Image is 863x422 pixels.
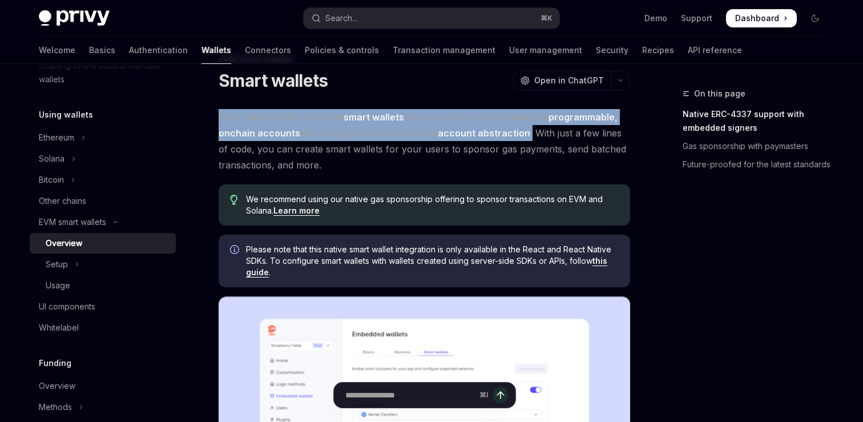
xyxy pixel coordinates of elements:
span: Dashboard [735,13,779,24]
a: Usage [30,275,176,296]
button: Toggle Ethereum section [30,127,176,148]
h5: Using wallets [39,108,93,122]
img: dark logo [39,10,110,26]
div: UI components [39,300,95,314]
a: Demo [644,13,667,24]
a: Transaction management [393,37,495,64]
div: Overview [39,379,75,393]
button: Toggle Bitcoin section [30,170,176,190]
a: Security [596,37,628,64]
h1: Smart wallets [219,70,328,91]
div: Ethereum [39,131,74,144]
button: Toggle Solana section [30,148,176,169]
a: Overview [30,376,176,396]
a: Recipes [642,37,674,64]
span: On this page [694,87,745,101]
div: Whitelabel [39,321,79,335]
a: Basics [89,37,115,64]
a: Other chains [30,191,176,211]
a: Learn more [273,206,320,216]
a: Future-proofed for the latest standards [683,155,833,174]
svg: Tip [230,195,238,205]
div: Solana [39,152,64,166]
h5: Funding [39,356,71,370]
button: Toggle Methods section [30,397,176,417]
input: Ask a question... [345,383,475,408]
button: Open search [304,8,559,29]
a: account abstraction [438,127,530,139]
button: Send message [493,387,509,403]
div: EVM smart wallets [39,215,106,229]
span: We recommend using our native gas sponsorship offering to sponsor transactions on EVM and Solana. [246,194,619,216]
span: Open in ChatGPT [534,75,604,86]
div: Methods [39,400,72,414]
span: ⌘ K [541,14,553,23]
div: Overview [46,236,82,250]
a: API reference [688,37,742,64]
a: Whitelabel [30,317,176,338]
span: Privy makes it easy to create for your users. Smart wallets are that incorporate the features of ... [219,109,630,173]
a: Wallets [201,37,231,64]
a: Welcome [39,37,75,64]
span: Please note that this native smart wallet integration is only available in the React and React Na... [246,244,619,278]
button: Toggle Setup section [30,254,176,275]
a: Overview [30,233,176,254]
a: Policies & controls [305,37,379,64]
a: Connectors [245,37,291,64]
div: Usage [46,279,70,292]
button: Toggle dark mode [806,9,824,27]
a: Authentication [129,37,188,64]
button: Toggle EVM smart wallets section [30,212,176,232]
svg: Info [230,245,241,256]
div: Bitcoin [39,173,64,187]
strong: smart wallets [344,111,404,123]
div: Other chains [39,194,86,208]
button: Open in ChatGPT [513,71,611,90]
a: Native ERC-4337 support with embedded signers [683,105,833,137]
div: Search... [325,11,357,25]
div: Setup [46,258,68,271]
a: Gas sponsorship with paymasters [683,137,833,155]
a: User management [509,37,582,64]
a: UI components [30,296,176,317]
a: Support [681,13,712,24]
a: Dashboard [726,9,797,27]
